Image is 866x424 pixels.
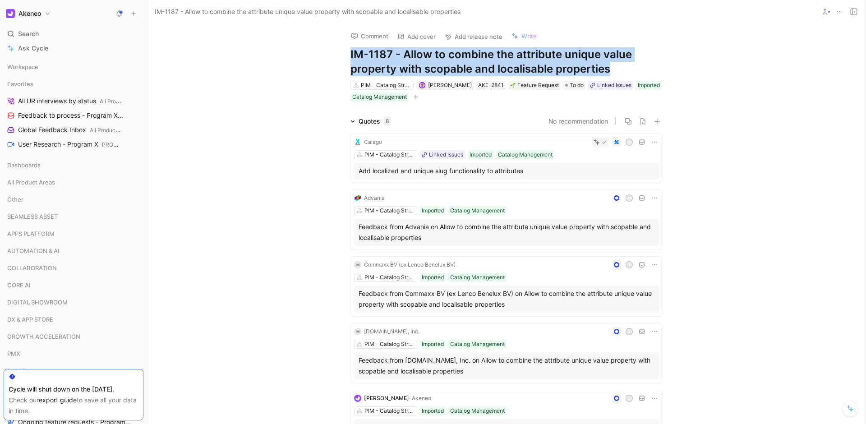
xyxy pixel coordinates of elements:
div: GROWTH ACCELERATION [4,330,143,346]
span: PROGRAM X [102,141,134,148]
div: Catalog Management [352,92,407,101]
div: Catalog Management [450,273,505,282]
div: M [354,328,361,335]
div: Add localized and unique slug functionality to attributes [359,166,654,176]
div: PIM - Catalog Structure [364,150,415,159]
span: Ask Cycle [18,43,48,54]
div: Quotes8 [347,116,395,127]
img: avatar [419,83,424,88]
a: Global Feedback InboxAll Product Areas [4,123,143,137]
a: User Research - Program XPROGRAM X [4,138,143,151]
div: PIM - Catalog Structure [364,340,415,349]
span: APPS PLATFORM [7,229,55,238]
div: Feedback from [DOMAIN_NAME], Inc. on Allow to combine the attribute unique value property with sc... [359,355,654,377]
a: All UR interviews by statusAll Product Areas [4,94,143,108]
span: COLLABORATION [7,263,57,272]
div: Favorites [4,77,143,91]
div: APPS PLATFORM [4,227,143,240]
span: Other [7,195,23,204]
div: Other [4,193,143,209]
span: GROWTH ACCELERATION [7,332,80,341]
span: Feedback to process - Program X [18,111,124,120]
div: PMX [4,347,143,363]
span: All Product Areas [7,178,55,187]
img: logo [354,138,361,146]
div: DX & APP STORE [4,313,143,329]
span: DIGITAL SHOWROOM [7,298,68,307]
div: CORE AI [4,278,143,295]
div: Feedback from Commaxx BV (ex Lenco Benelux BV) on Allow to combine the attribute unique value pro... [359,288,654,310]
div: Advania [364,194,385,203]
button: Add cover [393,30,440,43]
div: Feedback from Advania on Allow to combine the attribute unique value property with scopable and l... [359,221,654,243]
span: All Product Areas [90,127,133,134]
div: PULSE [4,364,143,378]
span: CORE AI [7,281,31,290]
div: Catalog Management [450,406,505,415]
div: COLLABORATION [4,261,143,275]
div: To do [563,81,585,90]
div: T [626,262,632,268]
div: PIM - Catalog Structure [364,406,415,415]
div: [DOMAIN_NAME], Inc. [364,327,419,336]
div: M [626,195,632,201]
div: APPS PLATFORM [4,227,143,243]
div: Imported [422,406,444,415]
div: PULSE [4,364,143,380]
div: SEAMLESS ASSET [4,210,143,226]
img: logo [354,395,361,402]
img: 🌱 [510,83,516,88]
span: Global Feedback Inbox [18,125,122,135]
h1: IM-1187 - Allow to combine the attribute unique value property with scopable and localisable prop... [350,47,663,76]
span: PULSE [7,366,26,375]
div: 8 [384,117,391,126]
div: K [626,329,632,335]
div: PIM - Catalog Structure [364,273,415,282]
span: All Product Areas [100,98,143,105]
div: PIM - Catalog Structure [364,206,415,215]
button: No recommendation [548,116,608,127]
div: M [354,261,361,268]
span: User Research - Program X [18,140,122,149]
div: Dashboards [4,158,143,172]
div: All Product Areas [4,175,143,189]
div: Dashboards [4,158,143,175]
span: Workspace [7,62,38,71]
div: SEAMLESS ASSET [4,210,143,223]
div: Catalog Management [450,206,505,215]
div: Imported [422,206,444,215]
button: AkeneoAkeneo [4,7,53,20]
div: All Product Areas [4,175,143,192]
span: Write [521,32,537,40]
div: Search [4,27,143,41]
div: AKE-2841 [478,81,504,90]
button: Comment [347,30,392,42]
div: L [626,396,632,401]
div: Catalog Management [450,340,505,349]
span: To do [570,81,584,90]
div: Quotes [359,116,391,127]
div: Cycle will shut down on the [DATE]. [9,384,138,395]
div: PMX [4,347,143,360]
img: logo [354,194,361,202]
div: DX & APP STORE [4,313,143,326]
a: Feedback to process - Program XPROGRAM X [4,109,143,122]
div: Catalog Management [498,150,553,159]
div: Imported [422,273,444,282]
span: AUTOMATION & AI [7,246,60,255]
div: S [626,139,632,145]
span: PMX [7,349,20,358]
button: Write [507,30,541,42]
span: Favorites [7,79,33,88]
a: Ask Cycle [4,41,143,55]
div: DIGITAL SHOWROOM [4,295,143,312]
div: AUTOMATION & AI [4,244,143,258]
div: Calago [364,138,382,147]
span: Dashboards [7,161,41,170]
div: Imported [422,340,444,349]
div: 🌱Feature Request [508,81,561,90]
span: [PERSON_NAME] [428,82,472,88]
h1: Akeneo [18,9,41,18]
button: Add release note [441,30,507,43]
span: SEAMLESS ASSET [7,212,58,221]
